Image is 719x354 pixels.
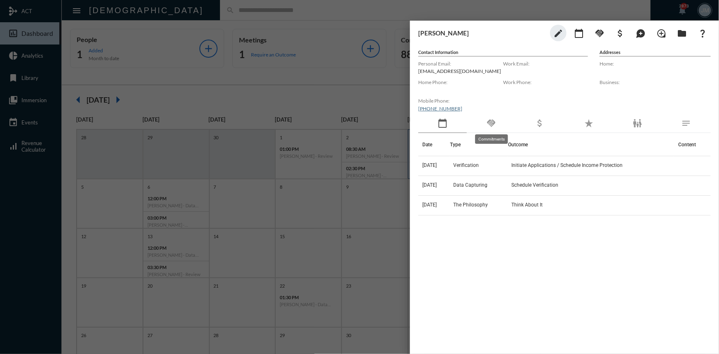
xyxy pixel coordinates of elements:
[503,61,588,67] label: Work Email:
[694,25,711,41] button: What If?
[453,162,479,168] span: Verification
[418,61,503,67] label: Personal Email:
[418,98,503,104] label: Mobile Phone:
[418,29,546,37] h3: [PERSON_NAME]
[453,202,488,208] span: The Philosophy
[422,182,437,188] span: [DATE]
[600,79,711,85] label: Business:
[632,25,649,41] button: Add Mention
[511,202,543,208] span: Think About It
[508,133,674,156] th: Outcome
[511,162,623,168] span: Initiate Applications / Schedule Income Protection
[574,28,584,38] mat-icon: calendar_today
[584,118,594,128] mat-icon: star_rate
[511,182,558,188] span: Schedule Verification
[418,49,588,56] h5: Contact Information
[600,61,711,67] label: Home:
[453,182,487,188] span: Data Capturing
[615,28,625,38] mat-icon: attach_money
[418,133,450,156] th: Date
[632,118,642,128] mat-icon: family_restroom
[674,25,690,41] button: Archives
[653,25,670,41] button: Add Introduction
[682,118,691,128] mat-icon: notes
[550,25,567,41] button: edit person
[503,79,588,85] label: Work Phone:
[418,105,462,112] a: [PHONE_NUMBER]
[674,133,711,156] th: Content
[422,162,437,168] span: [DATE]
[535,118,545,128] mat-icon: attach_money
[418,79,503,85] label: Home Phone:
[486,118,496,128] mat-icon: handshake
[595,28,604,38] mat-icon: handshake
[600,49,711,56] h5: Addresses
[475,134,508,144] div: Commitments
[612,25,628,41] button: Add Business
[677,28,687,38] mat-icon: folder
[571,25,587,41] button: Add meeting
[698,28,707,38] mat-icon: question_mark
[450,133,508,156] th: Type
[553,28,563,38] mat-icon: edit
[418,68,503,74] p: [EMAIL_ADDRESS][DOMAIN_NAME]
[656,28,666,38] mat-icon: loupe
[636,28,646,38] mat-icon: maps_ugc
[422,202,437,208] span: [DATE]
[591,25,608,41] button: Add Commitment
[438,118,447,128] mat-icon: calendar_today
